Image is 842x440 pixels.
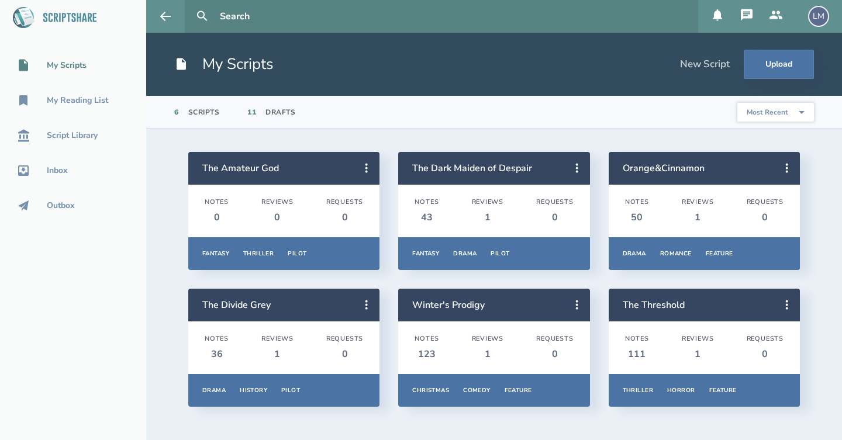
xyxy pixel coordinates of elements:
[205,335,229,343] div: Notes
[536,335,573,343] div: Requests
[326,335,363,343] div: Requests
[660,250,692,258] div: Romance
[682,211,714,224] div: 1
[682,198,714,206] div: Reviews
[625,198,649,206] div: Notes
[808,6,829,27] div: LM
[174,54,274,75] h1: My Scripts
[47,96,108,105] div: My Reading List
[202,299,271,311] a: The Divide Grey
[667,386,695,394] div: Horror
[453,250,477,258] div: Drama
[281,386,300,394] div: Pilot
[202,162,279,175] a: The Amateur God
[240,386,267,394] div: History
[682,348,714,361] div: 1
[536,198,573,206] div: Requests
[205,211,229,224] div: 0
[472,198,504,206] div: Reviews
[412,162,532,175] a: The Dark Maiden of Despair
[326,211,363,224] div: 0
[261,198,294,206] div: Reviews
[174,108,179,117] div: 6
[623,250,646,258] div: Drama
[747,198,784,206] div: Requests
[47,61,87,70] div: My Scripts
[188,108,220,117] div: Scripts
[463,386,491,394] div: Comedy
[202,386,226,394] div: Drama
[415,211,439,224] div: 43
[265,108,295,117] div: Drafts
[623,162,705,175] a: Orange&Cinnamon
[202,250,229,258] div: Fantasy
[536,348,573,361] div: 0
[47,131,98,140] div: Script Library
[415,335,439,343] div: Notes
[47,201,75,210] div: Outbox
[261,211,294,224] div: 0
[747,335,784,343] div: Requests
[288,250,306,258] div: Pilot
[326,198,363,206] div: Requests
[205,348,229,361] div: 36
[747,211,784,224] div: 0
[744,50,814,79] button: Upload
[709,386,737,394] div: Feature
[623,299,685,311] a: The Threshold
[247,108,256,117] div: 11
[706,250,733,258] div: Feature
[243,250,274,258] div: Thriller
[625,335,649,343] div: Notes
[415,198,439,206] div: Notes
[491,250,509,258] div: Pilot
[747,348,784,361] div: 0
[505,386,532,394] div: Feature
[472,335,504,343] div: Reviews
[472,348,504,361] div: 1
[625,348,649,361] div: 111
[412,299,485,311] a: Winter's Prodigy
[412,250,439,258] div: Fantasy
[412,386,449,394] div: Christmas
[261,348,294,361] div: 1
[623,386,653,394] div: Thriller
[536,211,573,224] div: 0
[326,348,363,361] div: 0
[205,198,229,206] div: Notes
[415,348,439,361] div: 123
[625,211,649,224] div: 50
[261,335,294,343] div: Reviews
[47,166,68,175] div: Inbox
[680,58,730,71] div: New Script
[472,211,504,224] div: 1
[682,335,714,343] div: Reviews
